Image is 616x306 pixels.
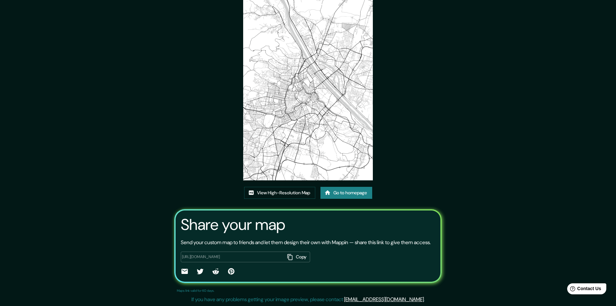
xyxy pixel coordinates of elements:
[181,239,431,246] p: Send your custom map to friends and let them design their own with Mappin — share this link to gi...
[285,252,310,262] button: Copy
[244,187,315,199] a: View High-Resolution Map
[344,296,424,303] a: [EMAIL_ADDRESS][DOMAIN_NAME]
[558,281,609,299] iframe: Help widget launcher
[191,296,425,303] p: If you have any problems getting your image preview, please contact .
[181,216,285,234] h3: Share your map
[320,187,372,199] a: Go to homepage
[177,288,214,293] p: Maps link valid for 60 days.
